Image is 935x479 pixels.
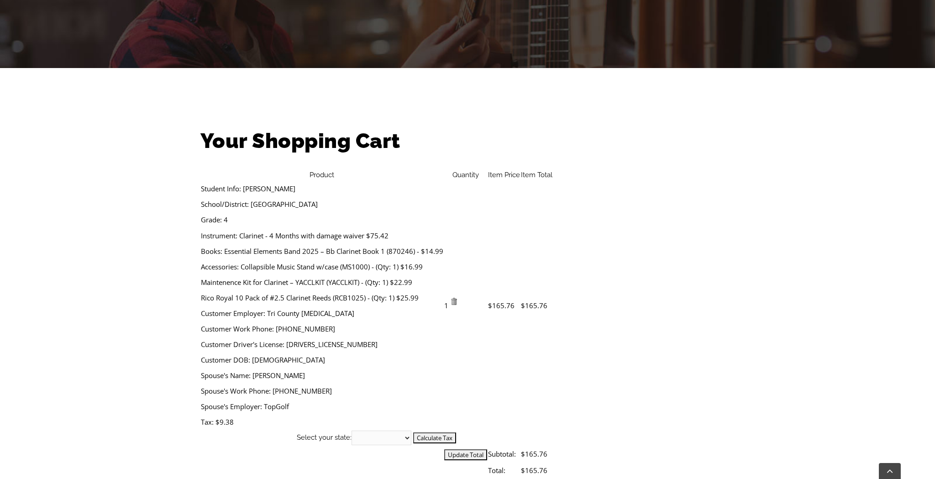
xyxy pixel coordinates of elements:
h1: Your Shopping Cart [200,126,735,155]
img: Remove Item [450,298,457,305]
input: Calculate Tax [413,432,456,443]
th: Item Price [488,169,520,181]
th: Quantity [444,169,488,181]
td: Student Info: [PERSON_NAME] School/District: [GEOGRAPHIC_DATA] Grade: 4 Instrument: Clarinet - 4 ... [200,180,444,430]
td: $165.76 [520,180,553,430]
select: State billing address [352,431,411,445]
a: Remove item from cart [450,301,457,310]
td: Subtotal: [488,446,520,462]
th: Product [200,169,444,181]
td: $165.76 [488,180,520,430]
td: $165.76 [520,446,553,462]
td: Total: [488,462,520,479]
input: Update Total [444,449,487,460]
th: Item Total [520,169,553,181]
td: $165.76 [520,462,553,479]
th: Select your state: [200,430,553,446]
span: 1 [444,301,448,310]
